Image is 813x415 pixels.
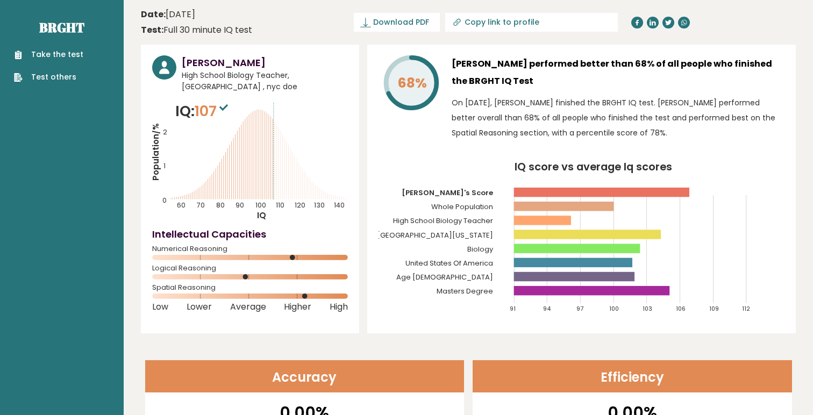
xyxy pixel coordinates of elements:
[152,305,168,309] span: Low
[397,74,427,92] tspan: 68%
[182,70,348,92] span: High School Biology Teacher, [GEOGRAPHIC_DATA] , nyc doe
[141,24,252,37] div: Full 30 minute IQ test
[236,201,244,210] tspan: 90
[141,8,166,20] b: Date:
[175,101,231,122] p: IQ:
[431,202,493,212] tspan: Whole Population
[14,71,83,83] a: Test others
[334,201,345,210] tspan: 140
[216,201,225,210] tspan: 80
[276,201,284,210] tspan: 110
[576,305,583,313] tspan: 97
[295,201,305,210] tspan: 120
[437,286,493,296] tspan: Masters Degree
[402,188,493,198] tspan: [PERSON_NAME]'s Score
[452,55,785,90] h3: [PERSON_NAME] performed better than 68% of all people who finished the BRGHT IQ Test
[257,210,266,221] tspan: IQ
[467,244,494,254] tspan: Biology
[709,305,719,313] tspan: 109
[393,216,493,226] tspan: High School Biology Teacher
[162,196,167,205] tspan: 0
[230,305,266,309] span: Average
[473,360,792,392] header: Efficiency
[163,127,167,137] tspan: 2
[197,201,205,210] tspan: 70
[515,159,672,174] tspan: IQ score vs average Iq scores
[405,258,493,268] tspan: United States Of America
[187,305,212,309] span: Lower
[14,49,83,60] a: Take the test
[452,95,785,140] p: On [DATE], [PERSON_NAME] finished the BRGHT IQ test. [PERSON_NAME] performed better overall than ...
[195,101,231,121] span: 107
[373,17,429,28] span: Download PDF
[145,360,465,392] header: Accuracy
[314,201,325,210] tspan: 130
[39,19,84,36] a: Brght
[177,201,186,210] tspan: 60
[330,305,348,309] span: High
[141,24,163,36] b: Test:
[742,305,750,313] tspan: 112
[152,247,348,251] span: Numerical Reasoning
[152,266,348,270] span: Logical Reasoning
[163,161,166,170] tspan: 1
[152,227,348,241] h4: Intellectual Capacities
[141,8,195,21] time: [DATE]
[676,305,686,313] tspan: 106
[182,55,348,70] h3: [PERSON_NAME]
[284,305,311,309] span: Higher
[543,305,551,313] tspan: 94
[255,201,266,210] tspan: 100
[152,285,348,290] span: Spatial Reasoning
[643,305,652,313] tspan: 103
[510,305,516,313] tspan: 91
[354,13,440,32] a: Download PDF
[150,123,161,181] tspan: Population/%
[609,305,619,313] tspan: 100
[396,272,493,282] tspan: Age [DEMOGRAPHIC_DATA]
[298,230,493,240] tspan: [GEOGRAPHIC_DATA], [GEOGRAPHIC_DATA][US_STATE]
